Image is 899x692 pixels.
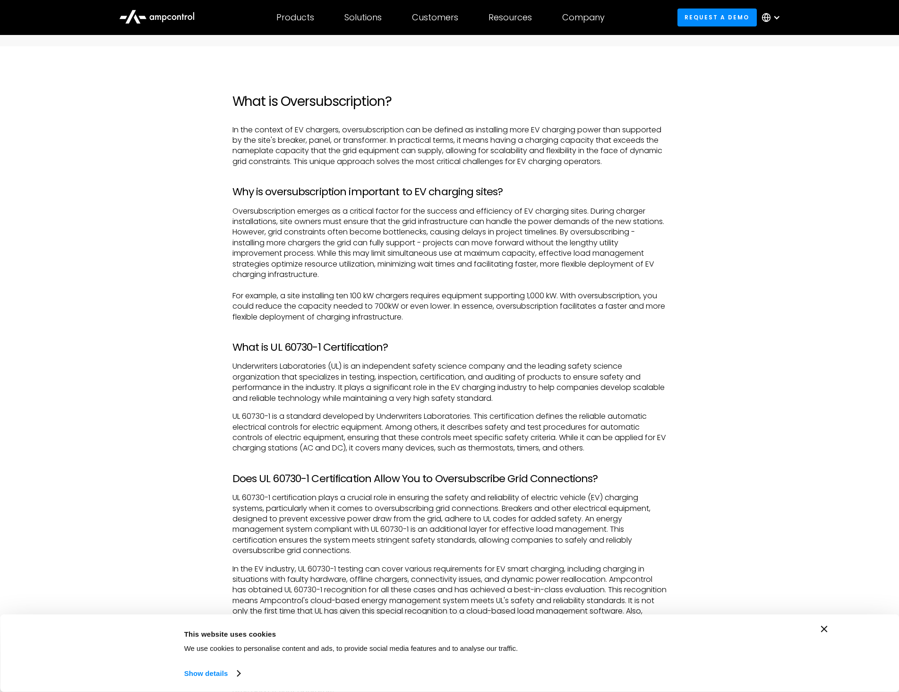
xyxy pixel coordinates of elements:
[677,9,757,26] a: Request a demo
[232,564,667,638] p: In the EV industry, UL 60730-1 testing can cover various requirements for EV smart charging, incl...
[232,186,667,198] h3: Why is oversubscription important to EV charging sites?
[276,12,314,23] div: Products
[232,493,667,556] p: UL 60730-1 certification plays a crucial role in ensuring the safety and reliability of electric ...
[184,644,518,652] span: We use cookies to personalise content and ads, to provide social media features and to analyse ou...
[412,12,458,23] div: Customers
[562,12,605,23] div: Company
[232,473,667,485] h3: Does UL 60730-1 Certification Allow You to Oversubscribe Grid Connections?
[232,411,667,454] p: UL 60730-1 is a standard developed by Underwriters Laboratories. This certification defines the r...
[232,341,667,354] h3: What is UL 60730-1 Certification?
[344,12,382,23] div: Solutions
[488,12,532,23] div: Resources
[821,626,828,632] button: Close banner
[232,361,667,404] p: Underwriters Laboratories (UL) is an independent safety science company and the leading safety sc...
[232,125,667,167] p: In the context of EV chargers, oversubscription can be defined as installing more EV charging pow...
[232,94,667,110] h2: What is Oversubscription?
[184,628,647,640] div: This website uses cookies
[668,626,804,653] button: Okay
[232,206,667,322] p: Oversubscription emerges as a critical factor for the success and efficiency of EV charging sites...
[184,666,240,681] a: Show details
